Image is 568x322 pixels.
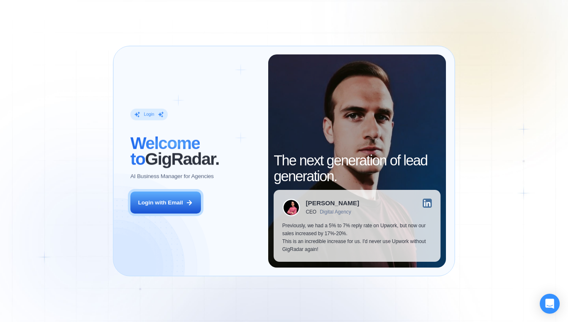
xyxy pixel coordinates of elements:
div: [PERSON_NAME] [306,200,360,206]
div: Digital Agency [320,209,351,215]
div: Open Intercom Messenger [540,294,560,314]
button: Login with Email [130,192,201,214]
p: Previously, we had a 5% to 7% reply rate on Upwork, but now our sales increased by 17%-20%. This ... [282,222,432,253]
span: Welcome to [130,134,200,169]
div: Login with Email [138,199,183,207]
div: Login [144,111,154,117]
div: CEO [306,209,316,215]
h2: The next generation of lead generation. [274,153,440,184]
h2: ‍ GigRadar. [130,136,260,167]
p: AI Business Manager for Agencies [130,173,214,181]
